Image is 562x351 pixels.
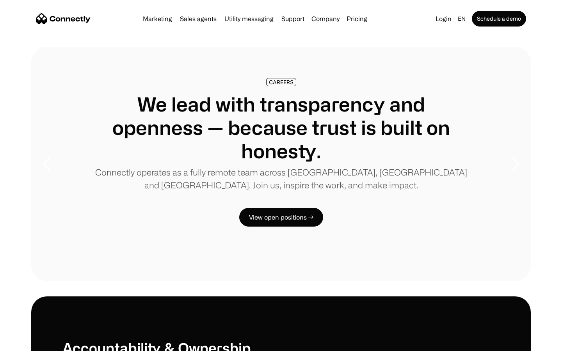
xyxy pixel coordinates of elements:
div: Company [311,13,340,24]
h1: We lead with transparency and openness — because trust is built on honesty. [94,92,468,163]
a: Login [432,13,455,24]
div: CAREERS [269,79,293,85]
a: Pricing [343,16,370,22]
a: Sales agents [177,16,220,22]
a: Utility messaging [221,16,277,22]
a: View open positions → [239,208,323,227]
a: Marketing [140,16,175,22]
aside: Language selected: English [8,337,47,348]
a: Support [278,16,308,22]
a: Schedule a demo [472,11,526,27]
ul: Language list [16,337,47,348]
p: Connectly operates as a fully remote team across [GEOGRAPHIC_DATA], [GEOGRAPHIC_DATA] and [GEOGRA... [94,166,468,191]
div: en [458,13,466,24]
